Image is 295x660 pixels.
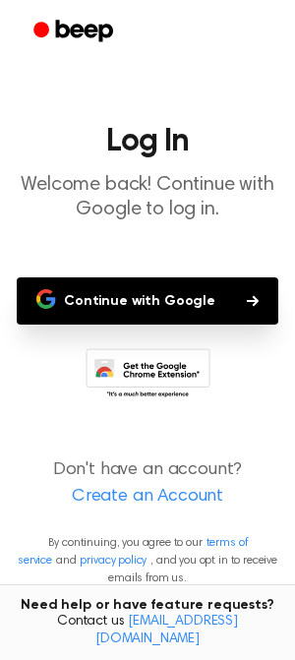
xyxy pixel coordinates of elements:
[16,126,279,157] h1: Log In
[20,484,275,510] a: Create an Account
[16,457,279,510] p: Don't have an account?
[12,614,283,648] span: Contact us
[16,534,279,587] p: By continuing, you agree to our and , and you opt in to receive emails from us.
[95,615,238,646] a: [EMAIL_ADDRESS][DOMAIN_NAME]
[17,277,278,325] button: Continue with Google
[80,555,147,567] a: privacy policy
[20,13,131,51] a: Beep
[16,173,279,222] p: Welcome back! Continue with Google to log in.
